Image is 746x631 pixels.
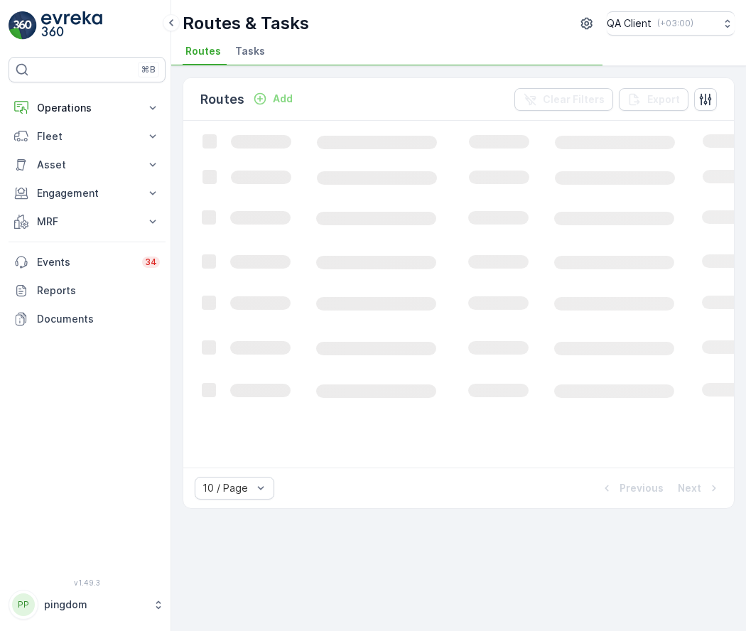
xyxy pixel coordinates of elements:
img: logo [9,11,37,40]
p: Previous [620,481,664,495]
p: Asset [37,158,137,172]
button: MRF [9,207,166,236]
p: 34 [145,257,157,268]
span: v 1.49.3 [9,578,166,587]
button: Fleet [9,122,166,151]
p: Clear Filters [543,92,605,107]
p: MRF [37,215,137,229]
span: Tasks [235,44,265,58]
p: Routes & Tasks [183,12,309,35]
button: Export [619,88,688,111]
p: Operations [37,101,137,115]
p: Engagement [37,186,137,200]
p: pingdom [44,598,146,612]
a: Reports [9,276,166,305]
p: Routes [200,90,244,109]
a: Events34 [9,248,166,276]
button: Previous [598,480,665,497]
p: Next [678,481,701,495]
p: Export [647,92,680,107]
p: ⌘B [141,64,156,75]
img: logo_light-DOdMpM7g.png [41,11,102,40]
button: Clear Filters [514,88,613,111]
button: Next [676,480,723,497]
button: Operations [9,94,166,122]
p: Events [37,255,134,269]
p: QA Client [607,16,652,31]
button: PPpingdom [9,590,166,620]
div: PP [12,593,35,616]
button: Engagement [9,179,166,207]
p: Add [273,92,293,106]
p: ( +03:00 ) [657,18,693,29]
button: Add [247,90,298,107]
p: Reports [37,284,160,298]
button: QA Client(+03:00) [607,11,735,36]
span: Routes [185,44,221,58]
a: Documents [9,305,166,333]
p: Documents [37,312,160,326]
button: Asset [9,151,166,179]
p: Fleet [37,129,137,144]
